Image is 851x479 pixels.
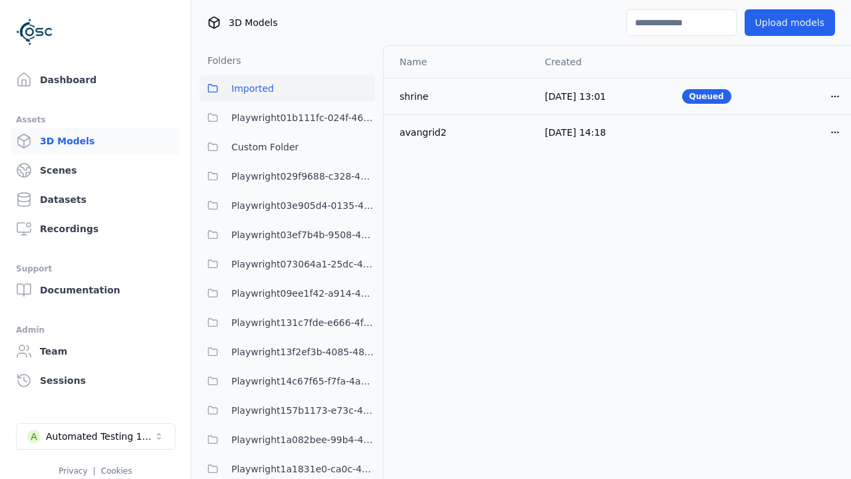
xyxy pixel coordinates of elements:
[199,222,375,248] button: Playwright03ef7b4b-9508-47f0-8afd-5e0ec78663fc
[11,216,180,242] a: Recordings
[231,432,375,448] span: Playwright1a082bee-99b4-4375-8133-1395ef4c0af5
[16,13,53,51] img: Logo
[534,46,671,78] th: Created
[545,91,606,102] span: [DATE] 13:01
[11,338,180,365] a: Team
[231,110,375,126] span: Playwright01b111fc-024f-466d-9bae-c06bfb571c6d
[231,168,375,184] span: Playwright029f9688-c328-482d-9c42-3b0c529f8514
[400,126,523,139] div: avangrid2
[199,309,375,336] button: Playwright131c7fde-e666-4f3e-be7e-075966dc97bc
[231,344,375,360] span: Playwright13f2ef3b-4085-48b8-a429-2a4839ebbf05
[16,112,175,128] div: Assets
[231,373,375,389] span: Playwright14c67f65-f7fa-4a69-9dce-fa9a259dcaa1
[199,104,375,131] button: Playwright01b111fc-024f-466d-9bae-c06bfb571c6d
[11,277,180,303] a: Documentation
[199,163,375,190] button: Playwright029f9688-c328-482d-9c42-3b0c529f8514
[231,256,375,272] span: Playwright073064a1-25dc-42be-bd5d-9b023c0ea8dd
[59,466,87,476] a: Privacy
[231,80,274,96] span: Imported
[231,227,375,243] span: Playwright03ef7b4b-9508-47f0-8afd-5e0ec78663fc
[11,186,180,213] a: Datasets
[93,466,96,476] span: |
[231,461,375,477] span: Playwright1a1831e0-ca0c-4e14-bc08-f87064ef1ded
[199,251,375,277] button: Playwright073064a1-25dc-42be-bd5d-9b023c0ea8dd
[11,128,180,154] a: 3D Models
[199,339,375,365] button: Playwright13f2ef3b-4085-48b8-a429-2a4839ebbf05
[11,157,180,184] a: Scenes
[199,426,375,453] button: Playwright1a082bee-99b4-4375-8133-1395ef4c0af5
[199,397,375,424] button: Playwright157b1173-e73c-4808-a1ac-12e2e4cec217
[16,423,176,450] button: Select a workspace
[11,367,180,394] a: Sessions
[231,315,375,331] span: Playwright131c7fde-e666-4f3e-be7e-075966dc97bc
[384,46,534,78] th: Name
[101,466,132,476] a: Cookies
[199,134,375,160] button: Custom Folder
[16,261,175,277] div: Support
[229,16,277,29] span: 3D Models
[199,280,375,307] button: Playwright09ee1f42-a914-43b3-abf1-e7ca57cf5f96
[199,192,375,219] button: Playwright03e905d4-0135-4922-94e2-0c56aa41bf04
[199,75,375,102] button: Imported
[231,285,375,301] span: Playwright09ee1f42-a914-43b3-abf1-e7ca57cf5f96
[400,90,523,103] div: shrine
[231,198,375,214] span: Playwright03e905d4-0135-4922-94e2-0c56aa41bf04
[199,54,241,67] h3: Folders
[231,139,299,155] span: Custom Folder
[231,402,375,418] span: Playwright157b1173-e73c-4808-a1ac-12e2e4cec217
[545,127,606,138] span: [DATE] 14:18
[199,368,375,395] button: Playwright14c67f65-f7fa-4a69-9dce-fa9a259dcaa1
[16,322,175,338] div: Admin
[745,9,835,36] button: Upload models
[682,89,731,104] div: Queued
[27,430,41,443] div: A
[11,67,180,93] a: Dashboard
[46,430,154,443] div: Automated Testing 1 - Playwright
